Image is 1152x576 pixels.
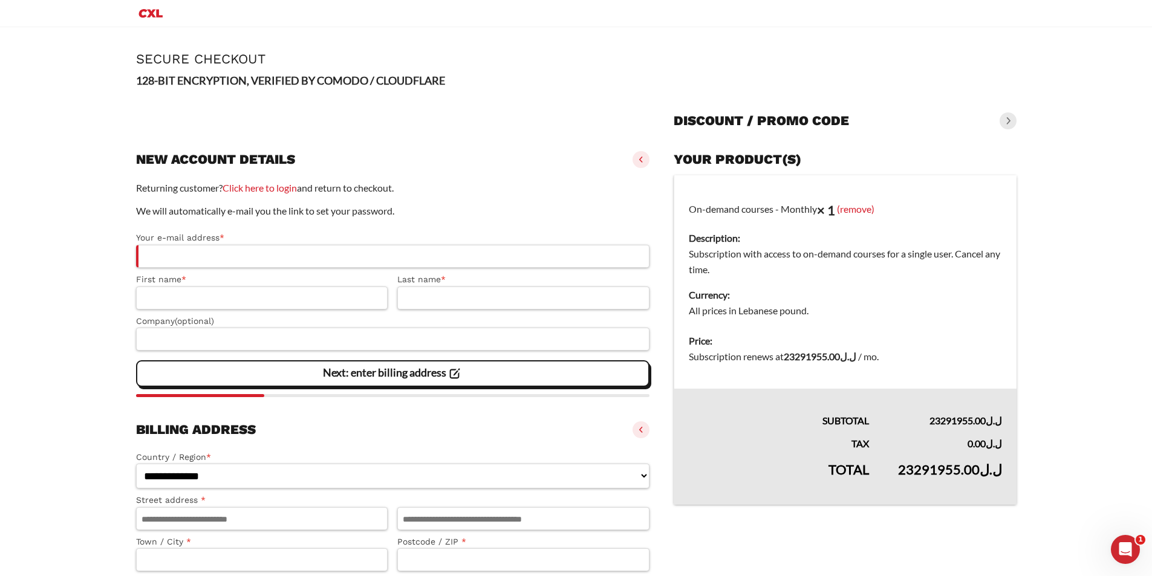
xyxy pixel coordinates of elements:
[674,175,1017,326] td: On-demand courses - Monthly
[968,438,1002,449] bdi: 0.00
[136,273,388,286] label: First name
[929,415,1002,426] bdi: 23291955.00
[1136,535,1145,545] span: 1
[898,461,1002,477] bdi: 23291955.00
[784,351,856,362] bdi: 23291955.00
[397,535,649,549] label: Postcode / ZIP
[840,351,856,362] span: ل.ل
[136,203,650,219] p: We will automatically e-mail you the link to set your password.
[674,112,849,129] h3: Discount / promo code
[136,535,388,549] label: Town / City
[986,438,1002,449] span: ل.ل
[136,421,256,438] h3: Billing address
[817,202,835,218] strong: × 1
[136,180,650,196] p: Returning customer? and return to checkout.
[136,450,650,464] label: Country / Region
[136,51,1017,66] h1: Secure Checkout
[980,461,1002,477] span: ل.ل
[689,287,1001,303] dt: Currency:
[689,351,879,362] span: Subscription renews at .
[175,316,214,326] span: (optional)
[858,351,877,362] span: / mo
[1111,535,1140,564] iframe: Intercom live chat
[136,360,650,387] vaadin-button: Next: enter billing address
[689,303,1001,319] dd: All prices in Lebanese pound.
[136,74,445,87] strong: 128-BIT ENCRYPTION, VERIFIED BY COMODO / CLOUDFLARE
[837,202,874,214] a: (remove)
[674,429,884,451] th: Tax
[689,230,1001,246] dt: Description:
[689,246,1001,277] dd: Subscription with access to on-demand courses for a single user. Cancel any time.
[674,389,884,429] th: Subtotal
[136,493,388,507] label: Street address
[689,333,1001,349] dt: Price:
[136,231,650,245] label: Your e-mail address
[136,314,650,328] label: Company
[223,182,297,193] a: Click here to login
[674,451,884,505] th: Total
[136,151,295,168] h3: New account details
[986,415,1002,426] span: ل.ل
[397,273,649,286] label: Last name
